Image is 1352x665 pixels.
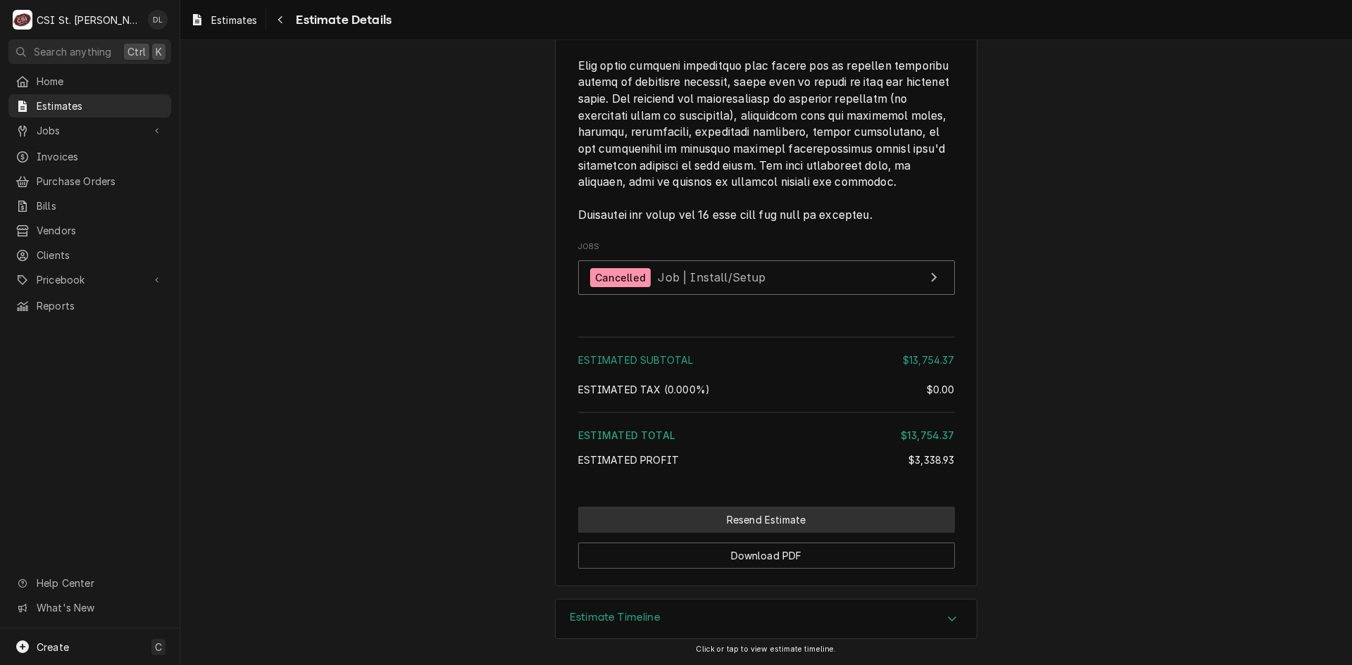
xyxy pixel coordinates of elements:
div: Button Group Row [578,533,955,569]
div: C [13,10,32,30]
a: Go to Help Center [8,571,171,595]
div: Estimated Subtotal [578,353,955,367]
a: View Job [578,260,955,295]
span: K [156,44,162,59]
span: Jobs [37,123,143,138]
a: Vendors [8,219,171,242]
span: Estimated Total [578,429,675,441]
span: C [155,640,162,654]
div: Amount Summary [578,331,955,477]
h3: Estimate Timeline [570,611,661,624]
span: Help Center [37,576,163,590]
div: Cancelled [590,268,651,287]
span: Home [37,74,164,89]
button: Search anythingCtrlK [8,39,171,64]
div: David Lindsey's Avatar [148,10,168,30]
span: Estimated Subtotal [578,354,694,366]
span: Estimates [211,13,257,27]
span: Bills [37,198,164,213]
span: Vendors [37,223,164,238]
span: Purchase Orders [37,174,164,189]
span: Create [37,641,69,653]
a: Estimates [184,8,263,32]
div: Estimated Total [578,428,955,443]
span: Jobs [578,241,955,253]
a: Reports [8,294,171,317]
button: Resend Estimate [578,507,955,533]
span: Ctrl [127,44,146,59]
a: Estimates [8,94,171,118]
a: Purchase Orders [8,170,171,193]
a: Home [8,70,171,93]
div: $0.00 [927,382,955,397]
button: Accordion Details Expand Trigger [556,600,977,639]
button: Navigate back [269,8,292,31]
button: Download PDF [578,543,955,569]
span: Click or tap to view estimate timeline. [696,645,836,654]
a: Clients [8,243,171,267]
div: Estimate Timeline [555,599,977,640]
span: Invoices [37,149,164,164]
span: Search anything [34,44,111,59]
span: Estimate Details [292,11,392,30]
a: Invoices [8,145,171,168]
a: Bills [8,194,171,217]
span: Estimated Tax ( 0.000% ) [578,384,711,395]
div: $13,754.37 [903,353,955,367]
div: $13,754.37 [901,428,955,443]
div: Estimated Profit [578,452,955,467]
span: Clients [37,248,164,262]
div: Estimated Tax [578,382,955,397]
div: Button Group [578,507,955,569]
span: Estimates [37,99,164,113]
div: CSI St. Louis's Avatar [13,10,32,30]
a: Go to Jobs [8,119,171,142]
a: Go to Pricebook [8,268,171,291]
span: Reports [37,298,164,313]
div: CSI St. [PERSON_NAME] [37,13,140,27]
span: Estimated Profit [578,454,680,466]
a: Go to What's New [8,596,171,619]
span: What's New [37,600,163,615]
span: Pricebook [37,272,143,287]
div: Button Group Row [578,507,955,533]
div: Accordion Header [556,600,977,639]
div: DL [148,10,168,30]
div: Jobs [578,241,955,302]
div: $3,338.93 [908,452,954,467]
span: Job | Install/Setup [658,270,765,284]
